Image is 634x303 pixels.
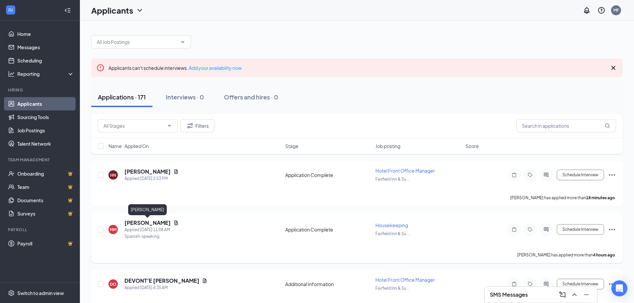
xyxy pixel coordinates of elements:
[17,237,74,250] a: PayrollCrown
[110,172,116,178] div: HN
[17,71,75,77] div: Reporting
[97,64,105,72] svg: Error
[375,231,410,236] span: Fairfield Inn & Su ...
[186,122,194,130] svg: Filter
[224,93,278,101] div: Offers and hires · 0
[285,143,299,149] span: Stage
[124,168,171,175] h5: [PERSON_NAME]
[124,219,171,227] h5: [PERSON_NAME]
[180,39,185,45] svg: ChevronDown
[375,177,410,182] span: Fairfield Inn & Su ...
[375,277,435,283] span: Hotel Front Office Manager
[570,291,578,299] svg: ChevronUp
[517,252,616,258] p: [PERSON_NAME] has applied more than .
[202,278,207,283] svg: Document
[91,5,133,16] h1: Applicants
[124,284,207,291] div: Applied [DATE] 4:35 AM
[180,119,214,132] button: Filter Filters
[285,226,371,233] div: Application Complete
[97,38,177,46] input: All Job Postings
[17,137,74,150] a: Talent Network
[608,226,616,233] svg: Ellipses
[375,168,435,174] span: Hotel Front Office Manager
[581,289,592,300] button: Minimize
[104,122,164,129] input: All Stages
[17,27,74,41] a: Home
[557,279,604,289] button: Schedule Interview
[285,172,371,178] div: Application Complete
[17,167,74,180] a: OnboardingCrown
[110,281,116,287] div: DO
[375,286,410,291] span: Fairfield Inn & Su ...
[490,291,528,298] h3: SMS Messages
[189,65,242,71] a: Add your availability now
[110,227,116,232] div: MM
[167,123,172,128] svg: ChevronDown
[510,227,518,232] svg: Note
[17,97,74,110] a: Applicants
[285,281,371,287] div: Additional Information
[17,41,74,54] a: Messages
[583,6,591,14] svg: Notifications
[593,252,615,257] b: 4 hours ago
[136,6,144,14] svg: ChevronDown
[124,233,179,240] div: Spanish-speaking
[375,143,400,149] span: Job posting
[166,93,204,101] div: Interviews · 0
[124,277,199,284] h5: DEVONT'E [PERSON_NAME]
[558,291,566,299] svg: ComposeMessage
[64,7,71,14] svg: Collapse
[8,157,73,163] div: Team Management
[128,204,167,215] div: [PERSON_NAME]
[108,143,149,149] span: Name · Applied On
[542,281,550,287] svg: ActiveChat
[124,227,179,233] div: Applied [DATE] 11:08 AM
[611,280,627,296] div: Open Intercom Messenger
[17,207,74,220] a: SurveysCrown
[17,54,74,67] a: Scheduling
[542,172,550,178] svg: ActiveChat
[586,195,615,200] b: 18 minutes ago
[569,289,580,300] button: ChevronUp
[510,281,518,287] svg: Note
[8,290,15,296] svg: Settings
[8,87,73,93] div: Hiring
[17,194,74,207] a: DocumentsCrown
[17,180,74,194] a: TeamCrown
[173,169,179,174] svg: Document
[375,222,408,228] span: Housekeeping
[582,291,590,299] svg: Minimize
[613,7,619,13] div: MF
[510,172,518,178] svg: Note
[597,6,605,14] svg: QuestionInfo
[557,224,604,235] button: Schedule Interview
[466,143,479,149] span: Score
[609,64,617,72] svg: Cross
[542,227,550,232] svg: ActiveChat
[526,281,534,287] svg: Tag
[17,124,74,137] a: Job Postings
[8,227,73,232] div: Payroll
[605,123,610,128] svg: MagnifyingGlass
[108,65,242,71] span: Applicants can't schedule interviews.
[17,290,64,296] div: Switch to admin view
[8,71,15,77] svg: Analysis
[608,280,616,288] svg: Ellipses
[7,7,14,13] svg: WorkstreamLogo
[557,170,604,180] button: Schedule Interview
[516,119,616,132] input: Search in applications
[17,110,74,124] a: Sourcing Tools
[124,175,179,182] div: Applied [DATE] 2:53 PM
[608,171,616,179] svg: Ellipses
[526,172,534,178] svg: Tag
[173,220,179,226] svg: Document
[526,227,534,232] svg: Tag
[510,195,616,201] p: [PERSON_NAME] has applied more than .
[98,93,146,101] div: Applications · 171
[557,289,568,300] button: ComposeMessage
